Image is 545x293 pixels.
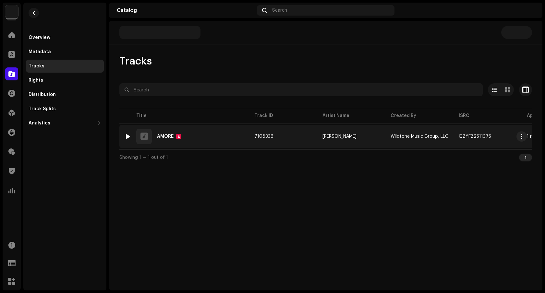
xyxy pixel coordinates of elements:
re-m-nav-item: Tracks [26,60,104,73]
re-m-nav-item: Rights [26,74,104,87]
span: Wildtone Music Group, LLC [391,134,448,139]
div: Overview [29,35,50,40]
div: Metadata [29,49,51,54]
div: Catalog [117,8,254,13]
div: E [176,134,181,139]
re-m-nav-dropdown: Analytics [26,117,104,130]
div: AMORE [157,134,174,139]
div: 1 [519,154,532,161]
re-m-nav-item: Distribution [26,88,104,101]
span: Tracks [119,55,152,68]
re-m-nav-item: Overview [26,31,104,44]
input: Search [119,83,483,96]
div: [PERSON_NAME] [322,134,357,139]
img: 19060f3d-f868-4969-bb97-bb96d4ec6b68 [5,5,18,18]
div: Rights [29,78,43,83]
div: Analytics [29,121,50,126]
div: Distribution [29,92,56,97]
re-m-nav-item: Track Splits [26,102,104,115]
span: Chriss Oz [322,134,380,139]
div: Tracks [29,64,44,69]
re-m-nav-item: Metadata [26,45,104,58]
div: QZYFZ2511375 [459,134,491,139]
span: Showing 1 — 1 out of 1 [119,155,168,160]
div: Track Splits [29,106,56,111]
img: 9a078eff-000c-462f-b41a-cce8a97f701e [524,5,535,16]
span: Search [272,8,287,13]
span: 7108336 [254,134,273,139]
